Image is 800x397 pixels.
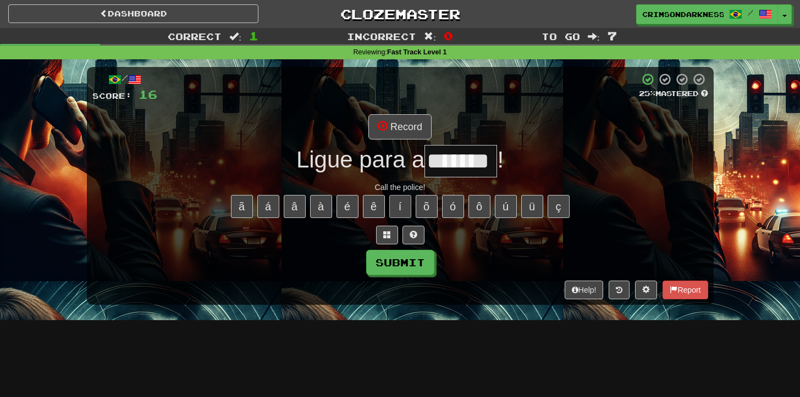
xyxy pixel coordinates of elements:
[249,29,258,42] span: 1
[366,250,434,275] button: Submit
[497,147,504,172] span: !
[548,195,570,218] button: ç
[748,9,753,16] span: /
[168,31,222,42] span: Correct
[389,195,411,218] button: í
[639,89,708,99] div: Mastered
[521,195,543,218] button: ü
[588,32,600,41] span: :
[296,147,425,172] span: Ligue para a
[231,195,253,218] button: ã
[468,195,490,218] button: ô
[642,9,724,19] span: CrimsonDarkness3508
[376,226,398,244] button: Switch sentence to multiple choice alt+p
[495,195,517,218] button: ú
[275,4,525,24] a: Clozemaster
[609,281,630,299] button: Round history (alt+y)
[8,4,258,23] a: Dashboard
[663,281,708,299] button: Report
[92,72,157,86] div: /
[363,195,385,218] button: ê
[402,226,424,244] button: Single letter hint - you only get 1 per sentence and score half the points! alt+h
[347,31,416,42] span: Incorrect
[608,29,617,42] span: 7
[139,87,157,101] span: 16
[229,32,241,41] span: :
[257,195,279,218] button: á
[639,89,655,98] span: 25 %
[92,91,132,100] span: Score:
[368,114,432,139] button: Record
[284,195,306,218] button: â
[92,182,708,193] div: Call the police!
[424,32,436,41] span: :
[636,4,778,24] a: CrimsonDarkness3508 /
[387,48,447,56] strong: Fast Track Level 1
[542,31,580,42] span: To go
[310,195,332,218] button: à
[442,195,464,218] button: ó
[444,29,453,42] span: 0
[416,195,438,218] button: õ
[565,281,604,299] button: Help!
[336,195,358,218] button: é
